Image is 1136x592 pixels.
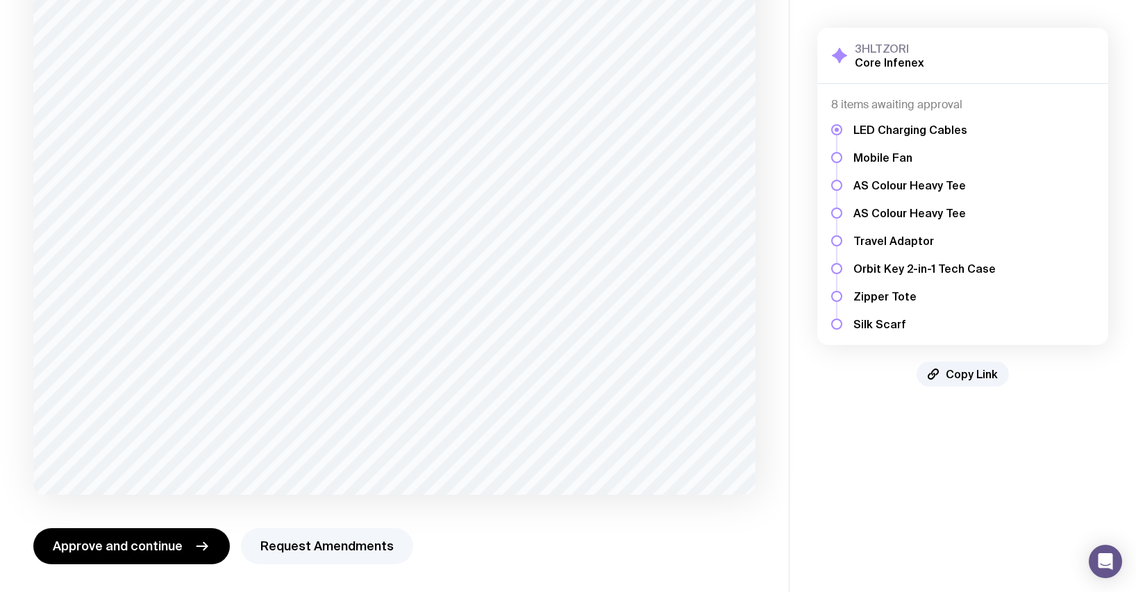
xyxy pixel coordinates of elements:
[853,178,996,192] h5: AS Colour Heavy Tee
[853,289,996,303] h5: Zipper Tote
[1089,545,1122,578] div: Open Intercom Messenger
[853,317,996,331] h5: Silk Scarf
[855,56,924,69] h2: Core Infenex
[853,151,996,164] h5: Mobile Fan
[53,538,183,555] span: Approve and continue
[241,528,413,564] button: Request Amendments
[917,362,1009,387] button: Copy Link
[853,123,996,137] h5: LED Charging Cables
[946,367,998,381] span: Copy Link
[853,234,996,248] h5: Travel Adaptor
[853,206,996,220] h5: AS Colour Heavy Tee
[831,98,1094,112] h4: 8 items awaiting approval
[33,528,230,564] button: Approve and continue
[855,42,924,56] h3: 3HLTZORI
[853,262,996,276] h5: Orbit Key 2-in-1 Tech Case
